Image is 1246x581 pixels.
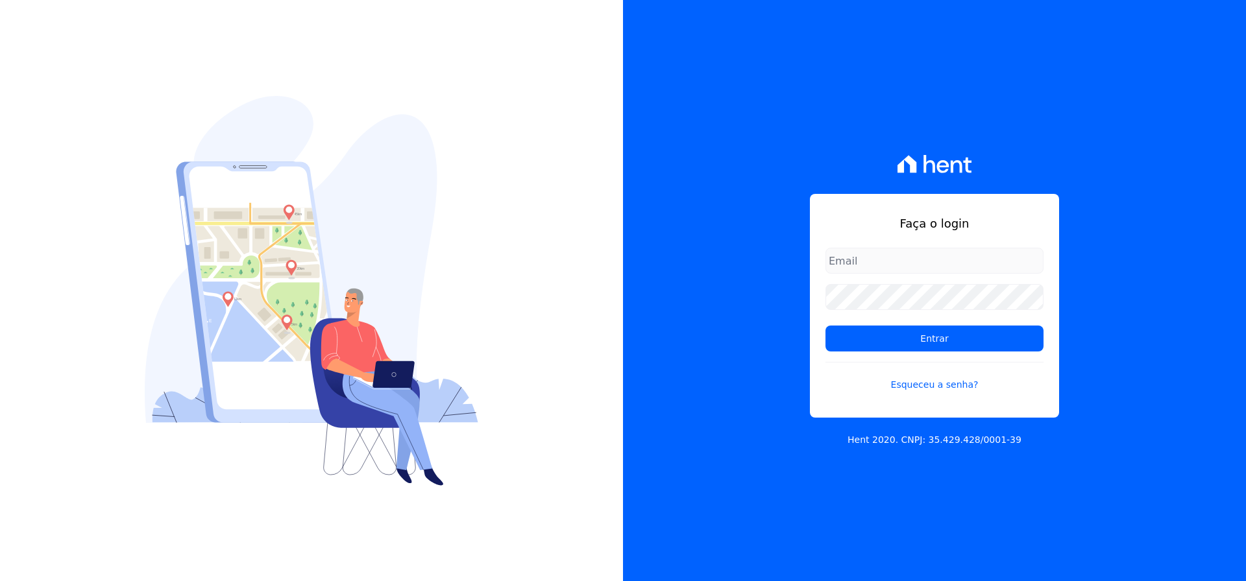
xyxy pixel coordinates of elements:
[848,433,1021,447] p: Hent 2020. CNPJ: 35.429.428/0001-39
[825,215,1044,232] h1: Faça o login
[145,96,478,486] img: Login
[825,326,1044,351] input: Entrar
[825,362,1044,392] a: Esqueceu a senha?
[825,248,1044,274] input: Email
